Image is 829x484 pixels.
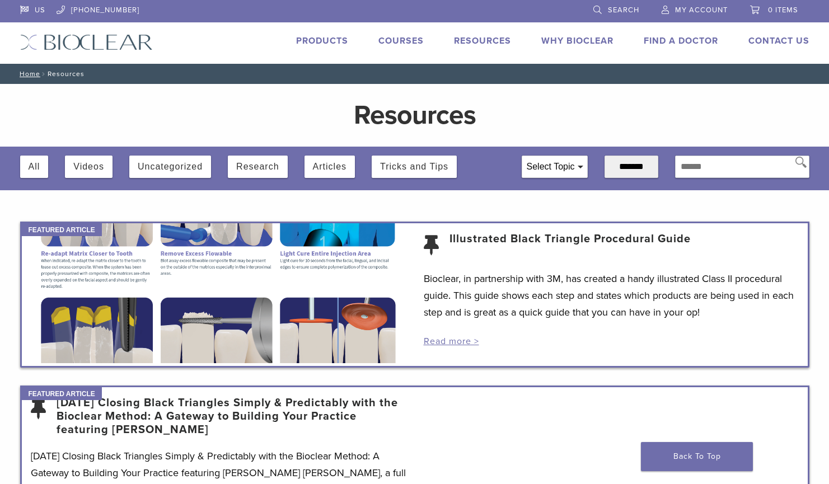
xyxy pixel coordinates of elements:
[608,6,639,15] span: Search
[641,442,753,471] a: Back To Top
[313,156,346,178] button: Articles
[424,336,479,347] a: Read more >
[378,35,424,46] a: Courses
[16,70,40,78] a: Home
[449,232,691,259] a: Illustrated Black Triangle Procedural Guide
[20,34,153,50] img: Bioclear
[138,156,203,178] button: Uncategorized
[29,156,40,178] button: All
[644,35,718,46] a: Find A Doctor
[154,102,675,129] h1: Resources
[522,156,587,177] div: Select Topic
[541,35,613,46] a: Why Bioclear
[424,270,799,321] p: Bioclear, in partnership with 3M, has created a handy illustrated Class II procedural guide. This...
[748,35,809,46] a: Contact Us
[40,71,48,77] span: /
[296,35,348,46] a: Products
[57,396,406,436] a: [DATE] Closing Black Triangles Simply & Predictably with the Bioclear Method: A Gateway to Buildi...
[12,64,818,84] nav: Resources
[768,6,798,15] span: 0 items
[236,156,279,178] button: Research
[73,156,104,178] button: Videos
[380,156,448,178] button: Tricks and Tips
[675,6,728,15] span: My Account
[454,35,511,46] a: Resources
